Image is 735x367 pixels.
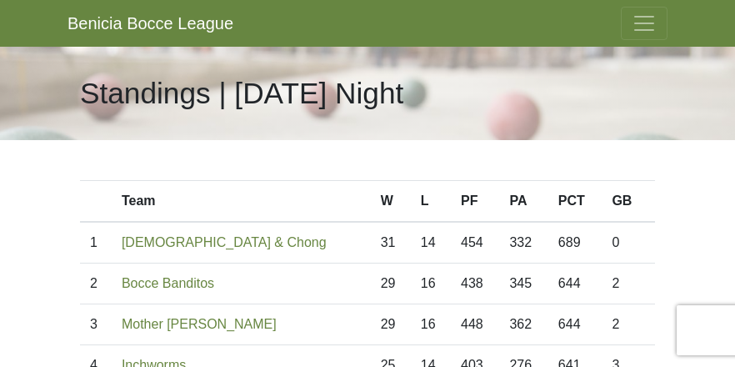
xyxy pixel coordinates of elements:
td: 1 [80,222,112,264]
button: Toggle navigation [621,7,667,40]
td: 29 [371,304,411,345]
a: Benicia Bocce League [67,7,233,40]
td: 16 [411,304,451,345]
td: 332 [499,222,547,264]
td: 345 [499,264,547,304]
td: 644 [548,264,602,304]
td: 2 [80,264,112,304]
th: Team [112,181,371,223]
h1: Standings | [DATE] Night [80,76,403,111]
a: Bocce Banditos [122,276,214,290]
th: L [411,181,451,223]
td: 31 [371,222,411,264]
th: GB [602,181,655,223]
th: PCT [548,181,602,223]
td: 2 [602,264,655,304]
td: 644 [548,304,602,345]
th: PA [499,181,547,223]
th: PF [451,181,499,223]
td: 29 [371,264,411,304]
td: 3 [80,304,112,345]
td: 14 [411,222,451,264]
td: 448 [451,304,499,345]
td: 0 [602,222,655,264]
a: [DEMOGRAPHIC_DATA] & Chong [122,235,327,249]
td: 438 [451,264,499,304]
td: 16 [411,264,451,304]
th: W [371,181,411,223]
td: 454 [451,222,499,264]
td: 689 [548,222,602,264]
td: 2 [602,304,655,345]
td: 362 [499,304,547,345]
a: Mother [PERSON_NAME] [122,317,277,331]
